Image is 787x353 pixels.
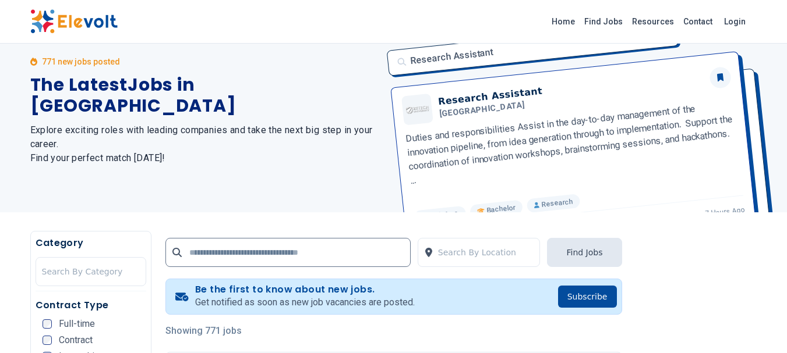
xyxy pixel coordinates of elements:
[42,56,120,67] p: 771 new jobs posted
[30,9,118,34] img: Elevolt
[547,238,622,267] button: Find Jobs
[717,10,753,33] a: Login
[627,12,679,31] a: Resources
[679,12,717,31] a: Contact
[195,284,415,295] h4: Be the first to know about new jobs.
[43,336,52,345] input: Contract
[558,286,617,308] button: Subscribe
[43,319,52,329] input: Full-time
[59,336,93,345] span: Contract
[30,123,380,165] h2: Explore exciting roles with leading companies and take the next big step in your career. Find you...
[36,236,146,250] h5: Category
[59,319,95,329] span: Full-time
[195,295,415,309] p: Get notified as soon as new job vacancies are posted.
[36,298,146,312] h5: Contract Type
[729,297,787,353] iframe: Chat Widget
[165,324,622,338] p: Showing 771 jobs
[580,12,627,31] a: Find Jobs
[30,74,380,116] h1: The Latest Jobs in [GEOGRAPHIC_DATA]
[547,12,580,31] a: Home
